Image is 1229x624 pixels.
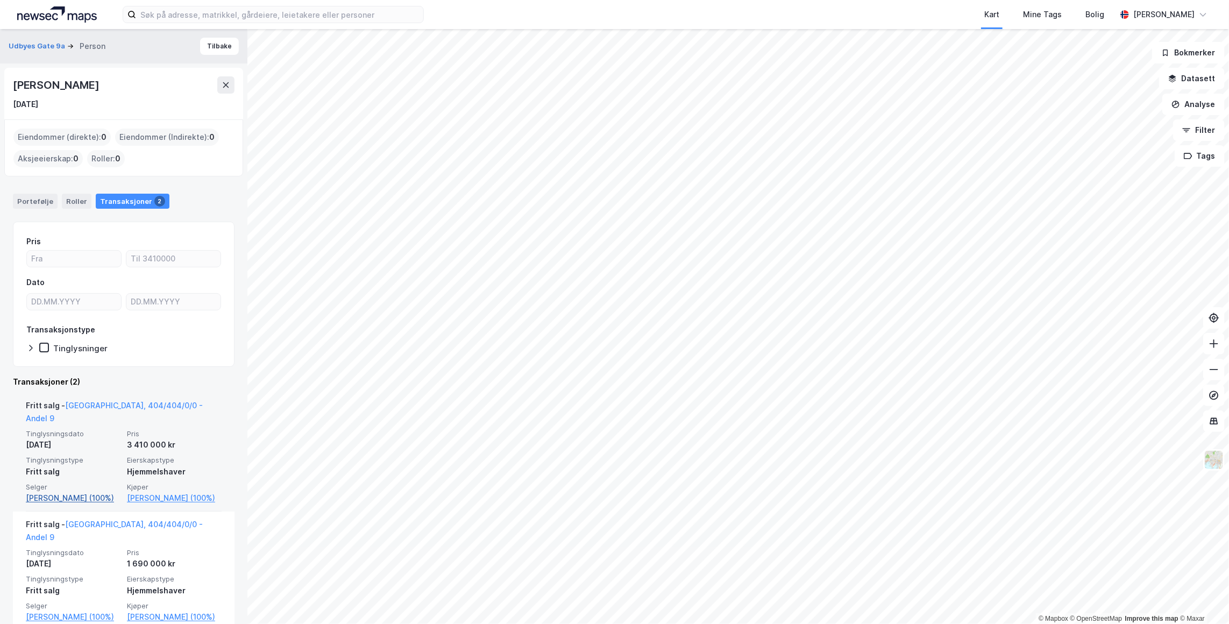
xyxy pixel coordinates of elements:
[984,8,999,21] div: Kart
[1175,572,1229,624] div: Kontrollprogram for chat
[53,343,108,353] div: Tinglysninger
[26,483,120,492] span: Selger
[101,131,106,144] span: 0
[136,6,423,23] input: Søk på adresse, matrikkel, gårdeiere, leietakere eller personer
[26,518,222,548] div: Fritt salg -
[127,601,222,611] span: Kjøper
[26,575,120,584] span: Tinglysningstype
[13,194,58,209] div: Portefølje
[62,194,91,209] div: Roller
[26,438,120,451] div: [DATE]
[27,294,121,310] input: DD.MM.YYYY
[115,152,120,165] span: 0
[1159,68,1225,89] button: Datasett
[1125,615,1178,622] a: Improve this map
[1152,42,1225,63] button: Bokmerker
[26,492,120,505] a: [PERSON_NAME] (100%)
[154,196,165,207] div: 2
[127,465,222,478] div: Hjemmelshaver
[127,438,222,451] div: 3 410 000 kr
[26,235,41,248] div: Pris
[127,557,222,570] div: 1 690 000 kr
[26,520,203,542] a: [GEOGRAPHIC_DATA], 404/404/0/0 - Andel 9
[1070,615,1123,622] a: OpenStreetMap
[1085,8,1104,21] div: Bolig
[127,548,222,557] span: Pris
[126,251,221,267] input: Til 3410000
[26,429,120,438] span: Tinglysningsdato
[26,276,45,289] div: Dato
[13,129,111,146] div: Eiendommer (direkte) :
[127,575,222,584] span: Eierskapstype
[1204,450,1224,470] img: Z
[127,492,222,505] a: [PERSON_NAME] (100%)
[1039,615,1068,622] a: Mapbox
[127,429,222,438] span: Pris
[13,98,38,111] div: [DATE]
[26,557,120,570] div: [DATE]
[1162,94,1225,115] button: Analyse
[13,375,235,388] div: Transaksjoner (2)
[1023,8,1062,21] div: Mine Tags
[96,194,169,209] div: Transaksjoner
[127,456,222,465] span: Eierskapstype
[1175,572,1229,624] iframe: Chat Widget
[1173,119,1225,141] button: Filter
[87,150,125,167] div: Roller :
[13,76,101,94] div: [PERSON_NAME]
[9,41,67,52] button: Udbyes Gate 9a
[115,129,219,146] div: Eiendommer (Indirekte) :
[26,601,120,611] span: Selger
[73,152,79,165] span: 0
[26,465,120,478] div: Fritt salg
[1133,8,1195,21] div: [PERSON_NAME]
[26,456,120,465] span: Tinglysningstype
[209,131,215,144] span: 0
[26,401,203,423] a: [GEOGRAPHIC_DATA], 404/404/0/0 - Andel 9
[80,40,105,53] div: Person
[13,150,83,167] div: Aksjeeierskap :
[200,38,239,55] button: Tilbake
[27,251,121,267] input: Fra
[127,584,222,597] div: Hjemmelshaver
[127,611,222,623] a: [PERSON_NAME] (100%)
[1175,145,1225,167] button: Tags
[26,399,222,429] div: Fritt salg -
[26,584,120,597] div: Fritt salg
[26,611,120,623] a: [PERSON_NAME] (100%)
[126,294,221,310] input: DD.MM.YYYY
[26,323,95,336] div: Transaksjonstype
[127,483,222,492] span: Kjøper
[17,6,97,23] img: logo.a4113a55bc3d86da70a041830d287a7e.svg
[26,548,120,557] span: Tinglysningsdato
